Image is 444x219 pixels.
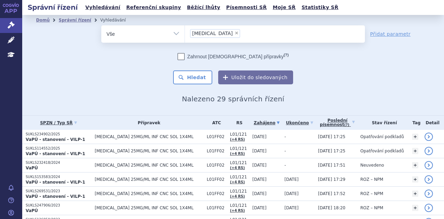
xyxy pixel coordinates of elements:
a: detail [425,161,433,169]
strong: VaPÚ - stanovení - VILP-1 [26,137,85,142]
a: Běžící lhůty [185,3,222,12]
span: [MEDICAL_DATA] 25MG/ML INF CNC SOL 1X4ML [95,177,203,182]
p: SUKLS269531/2023 [26,189,91,194]
span: Neuvedeno [360,163,384,168]
a: (+4 RS) [230,180,245,184]
th: ATC [203,116,227,130]
label: Zahrnout [DEMOGRAPHIC_DATA] přípravky [178,53,289,60]
span: - [284,149,286,153]
span: [DATE] 17:29 [318,177,345,182]
th: Stav řízení [357,116,409,130]
strong: VaPÚ - stanovení - VILP-1 [26,194,85,199]
a: Poslednípísemnost(?) [318,116,357,130]
p: SUKLS234902/2025 [26,132,91,137]
span: [MEDICAL_DATA] 25MG/ML INF CNC SOL 1X4ML [95,191,203,196]
span: [DATE] [253,205,267,210]
span: L01/121 [230,203,249,208]
button: Hledat [173,70,212,84]
span: [DATE] 17:51 [318,163,345,168]
strong: VaPÚ - stanovení - VILP-1 [26,151,85,156]
span: [DATE] 17:52 [318,191,345,196]
abbr: (?) [344,123,349,127]
span: L01/121 [230,160,249,165]
span: L01FF02 [207,177,227,182]
span: L01/121 [230,132,249,137]
a: Písemnosti SŘ [224,3,269,12]
span: [DATE] 17:25 [318,149,345,153]
a: + [412,191,418,197]
th: Detail [421,116,444,130]
th: RS [227,116,249,130]
span: [MEDICAL_DATA] 25MG/ML INF CNC SOL 1X4ML [95,163,203,168]
span: L01FF02 [207,191,227,196]
span: [DATE] [253,177,267,182]
span: [DATE] [253,149,267,153]
span: L01FF02 [207,205,227,210]
strong: VaPÚ [26,166,38,170]
a: Zahájeno [253,118,281,128]
span: [DATE] [253,191,267,196]
span: L01FF02 [207,134,227,139]
abbr: (?) [284,53,289,57]
span: [MEDICAL_DATA] 25MG/ML INF CNC SOL 1X4ML [95,149,203,153]
a: Moje SŘ [271,3,298,12]
span: Opatřování podkladů [360,149,404,153]
a: (+4 RS) [230,166,245,170]
span: L01/121 [230,175,249,179]
span: Opatřování podkladů [360,134,404,139]
span: - [284,134,286,139]
a: + [412,205,418,211]
span: [DATE] [253,163,267,168]
li: Vyhledávání [100,15,135,25]
span: [DATE] 17:25 [318,134,345,139]
h2: Správní řízení [22,2,83,12]
input: [MEDICAL_DATA] [242,29,246,37]
strong: VaPÚ [26,208,38,213]
span: [MEDICAL_DATA] [192,31,233,36]
span: L01/121 [230,189,249,194]
p: SUKLS114552/2025 [26,146,91,151]
span: L01FF02 [207,163,227,168]
span: L01FF02 [207,149,227,153]
span: ROZ – NPM [360,191,383,196]
p: SUKLS232418/2024 [26,160,91,165]
span: [MEDICAL_DATA] 25MG/ML INF CNC SOL 1X4ML [95,205,203,210]
a: Referenční skupiny [124,3,183,12]
a: Přidat parametr [370,31,411,37]
span: L01/121 [230,146,249,151]
a: Statistiky SŘ [299,3,340,12]
a: Domů [36,18,50,23]
a: Vyhledávání [83,3,122,12]
a: Ukončeno [284,118,315,128]
th: Tag [409,116,421,130]
th: Přípravek [91,116,203,130]
span: [DATE] 18:20 [318,205,345,210]
a: (+4 RS) [230,209,245,212]
a: (+4 RS) [230,194,245,198]
a: + [412,148,418,154]
span: × [234,31,239,35]
a: detail [425,175,433,184]
a: SPZN / Typ SŘ [26,118,91,128]
strong: VaPÚ - stanovení - VILP-1 [26,180,85,185]
span: [DATE] [253,134,267,139]
span: - [284,163,286,168]
button: Uložit do sledovaných [218,70,293,84]
a: (+4 RS) [230,137,245,141]
span: ROZ – NPM [360,205,383,210]
a: + [412,134,418,140]
p: SUKLS247906/2023 [26,203,91,208]
a: + [412,176,418,183]
p: SUKLS153583/2024 [26,175,91,179]
a: detail [425,147,433,155]
span: ROZ – NPM [360,177,383,182]
span: [DATE] [284,177,299,182]
a: Správní řízení [59,18,91,23]
span: [DATE] [284,191,299,196]
a: detail [425,133,433,141]
span: [MEDICAL_DATA] 25MG/ML INF CNC SOL 1X4ML [95,134,203,139]
a: + [412,162,418,168]
span: Nalezeno 29 správních řízení [182,95,284,103]
a: (+4 RS) [230,152,245,155]
a: detail [425,204,433,212]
